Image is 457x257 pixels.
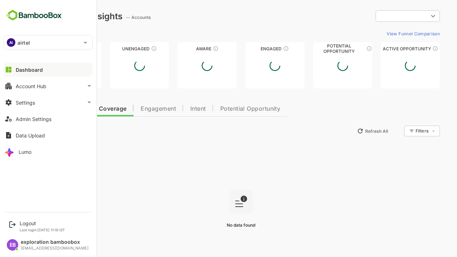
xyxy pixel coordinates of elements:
[101,15,128,20] ag: -- Accounts
[407,46,413,51] div: These accounts have open opportunities which might be at any of the Sales Stages
[258,46,264,51] div: These accounts are warm, further nurturing would qualify them to MQAs
[21,246,89,251] div: [EMAIL_ADDRESS][DOMAIN_NAME]
[4,145,93,159] button: Lumo
[329,125,366,137] button: Refresh All
[341,46,347,51] div: These accounts are MQAs and can be passed on to Inside Sales
[390,125,415,137] div: Filters
[4,79,93,93] button: Account Hub
[202,222,230,228] span: No data found
[20,220,65,226] div: Logout
[21,239,89,245] div: exploration bamboobox
[16,67,43,73] div: Dashboard
[165,106,181,112] span: Intent
[58,46,64,51] div: These accounts have not been engaged with for a defined time period
[24,106,101,112] span: Data Quality and Coverage
[188,46,194,51] div: These accounts have just entered the buying cycle and need further nurturing
[16,132,45,138] div: Data Upload
[391,128,403,133] div: Filters
[4,35,92,50] div: AIairtel
[4,62,93,77] button: Dashboard
[220,46,280,51] div: Engaged
[16,100,35,106] div: Settings
[4,95,93,110] button: Settings
[20,228,65,232] p: Last login: [DATE] 11:19 IST
[7,38,15,47] div: AI
[351,10,415,22] div: ​
[17,46,76,51] div: Unreached
[4,112,93,126] button: Admin Settings
[288,46,347,51] div: Potential Opportunity
[7,239,18,251] div: EB
[195,106,256,112] span: Potential Opportunity
[17,39,30,46] p: airtel
[116,106,151,112] span: Engagement
[4,128,93,142] button: Data Upload
[16,83,46,89] div: Account Hub
[126,46,132,51] div: These accounts have not shown enough engagement and need nurturing
[17,11,97,21] div: Dashboard Insights
[17,125,69,137] button: New Insights
[19,149,31,155] div: Lumo
[16,116,51,122] div: Admin Settings
[4,9,64,22] img: BambooboxFullLogoMark.5f36c76dfaba33ec1ec1367b70bb1252.svg
[359,28,415,39] button: View Funnel Comparison
[152,46,212,51] div: Aware
[356,46,415,51] div: Active Opportunity
[85,46,144,51] div: Unengaged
